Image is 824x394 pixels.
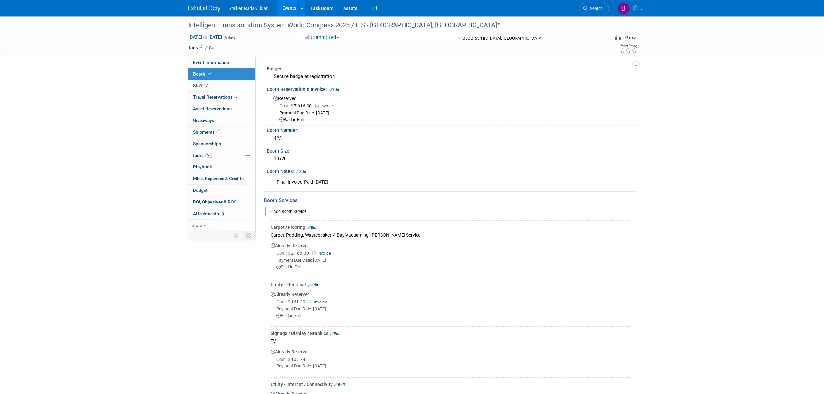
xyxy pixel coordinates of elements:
[315,104,337,108] a: Invoice
[228,6,268,11] span: Stalker Radar/Lidar
[267,64,636,72] div: Badges:
[188,127,255,138] a: Shipments1
[329,87,339,92] a: Edit
[264,197,636,204] div: Booth Services
[267,84,636,93] div: Booth Reservation & Invoice:
[276,264,631,270] div: Paid in Full
[242,231,256,240] td: Toggle Event Tabs
[276,251,291,256] span: Cost: $
[279,103,294,108] span: Cost: $
[620,44,637,48] div: Event Rating
[193,71,213,77] span: Booth
[461,36,542,41] span: [GEOGRAPHIC_DATA], [GEOGRAPHIC_DATA]
[202,34,208,40] span: to
[571,34,637,43] div: Event Format
[188,150,255,161] a: Tasks50%
[193,211,225,216] span: Attachments
[615,35,621,40] img: Format-Inperson.png
[272,93,631,123] div: Reserved
[276,363,631,369] div: Payment Due Date: [DATE]
[188,196,255,208] a: ROI, Objectives & ROO
[271,345,631,375] div: Already Reserved
[188,138,255,150] a: Sponsorships
[205,153,214,158] span: 50%
[271,281,631,288] div: Utility - Electrical
[272,71,631,81] div: Secure badge at registration
[330,331,341,336] a: Edit
[188,103,255,115] a: Asset Reservations
[188,220,255,231] a: more
[276,357,291,362] span: Cost: $
[296,169,306,174] a: Edit
[193,106,232,111] span: Asset Reservations
[193,199,236,204] span: ROI, Objectives & ROO
[276,306,631,312] div: Payment Due Date: [DATE]
[188,80,255,92] a: Staff7
[193,164,212,169] span: Playbook
[267,126,636,134] div: Booth Number:
[307,225,318,230] a: Edit
[193,83,209,88] span: Staff
[188,68,255,80] a: Booth
[193,129,221,135] span: Shipments
[188,34,222,40] span: [DATE] [DATE]
[617,2,630,15] img: Brooke Journet
[193,188,208,193] span: Budget
[276,299,291,304] span: Cost: $
[267,166,636,175] div: Booth Notes:
[188,6,221,12] img: ExhibitDay
[193,118,214,123] span: Giveaways
[272,154,631,164] div: 10x20
[276,299,308,304] span: 161.20
[272,133,631,143] div: 423
[579,3,609,14] a: Search
[308,283,318,287] a: Edit
[622,35,637,40] div: In-Person
[271,230,631,239] div: Carpet, Padding, Wastebasket, 4 Day Vacuuming, [PERSON_NAME] Service
[279,110,631,116] div: Payment Due Date: [DATE]
[188,185,255,196] a: Budget
[216,129,221,134] span: 1
[193,60,229,65] span: Event Information
[188,92,255,103] a: Travel Reservations2
[193,141,221,146] span: Sponsorships
[276,357,308,362] span: 109.74
[279,117,631,123] div: Paid in Full
[588,6,603,11] span: Search
[272,176,564,189] div: Final Invoice Paid [DATE]
[188,173,255,184] a: Misc. Expenses & Credits
[234,95,239,100] span: 2
[265,207,310,216] a: Add Booth Service
[267,146,636,154] div: Booth Size:
[334,382,345,387] a: Edit
[271,381,631,388] div: Utility - Internet / Connectivity
[276,313,631,319] div: Paid in Full
[188,208,255,219] a: Attachments8
[271,224,631,230] div: Carpet / Flooring
[271,330,631,337] div: Signage / Display / Graphics
[188,161,255,173] a: Playbook
[188,115,255,126] a: Giveaways
[271,239,631,276] div: Already Reserved
[309,300,330,304] a: Invoice
[208,72,212,76] i: Booth reservation complete
[279,103,314,108] span: 7,616.00
[193,94,239,100] span: Travel Reservations
[223,35,237,40] span: (5 days)
[276,257,631,264] div: Payment Due Date: [DATE]
[221,211,225,216] span: 8
[303,34,342,41] button: Committed
[186,19,599,31] div: Intelligent Transportation System World Congress 2025 / ITS - [GEOGRAPHIC_DATA], [GEOGRAPHIC_DATA]*
[271,288,631,324] div: Already Reserved
[193,176,244,181] span: Misc. Expenses & Credits
[188,57,255,68] a: Event Information
[192,223,202,228] span: more
[271,337,631,345] div: TV
[192,153,214,158] span: Tasks
[276,251,311,256] span: 2,188.30
[312,251,333,256] a: Invoice
[231,231,242,240] td: Personalize Event Tab Strip
[188,44,216,51] td: Tags
[205,46,216,50] a: Edit
[204,83,209,88] span: 7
